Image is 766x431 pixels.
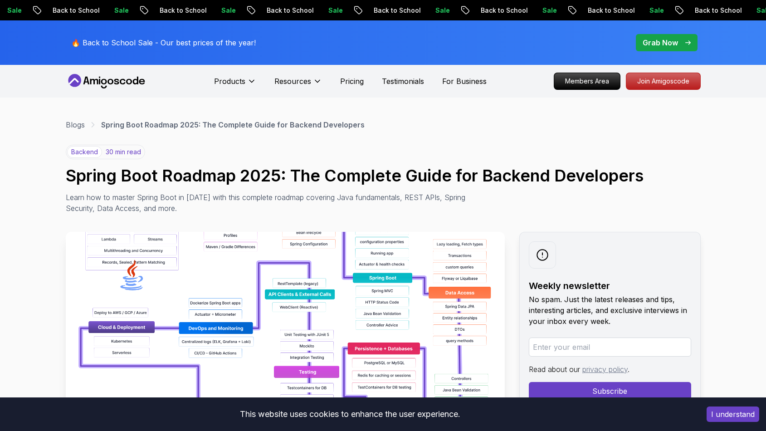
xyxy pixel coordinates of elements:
[626,73,700,89] p: Join Amigoscode
[424,6,454,15] p: Sale
[67,146,102,158] p: backend
[103,6,132,15] p: Sale
[7,404,693,424] div: This website uses cookies to enhance the user experience.
[529,294,691,327] p: No spam. Just the latest releases and tips, interesting articles, and exclusive interviews in you...
[66,167,701,185] h1: Spring Boot Roadmap 2025: The Complete Guide for Backend Developers
[274,76,322,94] button: Resources
[529,279,691,292] h2: Weekly newsletter
[214,76,256,94] button: Products
[363,6,424,15] p: Back to School
[554,73,620,90] a: Members Area
[106,147,141,157] p: 30 min read
[532,6,561,15] p: Sale
[71,37,256,48] p: 🔥 Back to School Sale - Our best prices of the year!
[274,76,311,87] p: Resources
[42,6,103,15] p: Back to School
[210,6,239,15] p: Sale
[707,407,759,422] button: Accept cookies
[684,6,746,15] p: Back to School
[470,6,532,15] p: Back to School
[340,76,364,87] a: Pricing
[214,76,245,87] p: Products
[577,6,639,15] p: Back to School
[256,6,317,15] p: Back to School
[101,119,365,130] p: Spring Boot Roadmap 2025: The Complete Guide for Backend Developers
[382,76,424,87] a: Testimonials
[442,76,487,87] a: For Business
[626,73,701,90] a: Join Amigoscode
[317,6,346,15] p: Sale
[639,6,668,15] p: Sale
[66,192,472,214] p: Learn how to master Spring Boot in [DATE] with this complete roadmap covering Java fundamentals, ...
[66,119,85,130] a: Blogs
[529,364,691,375] p: Read about our .
[643,37,678,48] p: Grab Now
[529,382,691,400] button: Subscribe
[554,73,620,89] p: Members Area
[149,6,210,15] p: Back to School
[582,365,628,374] a: privacy policy
[529,338,691,357] input: Enter your email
